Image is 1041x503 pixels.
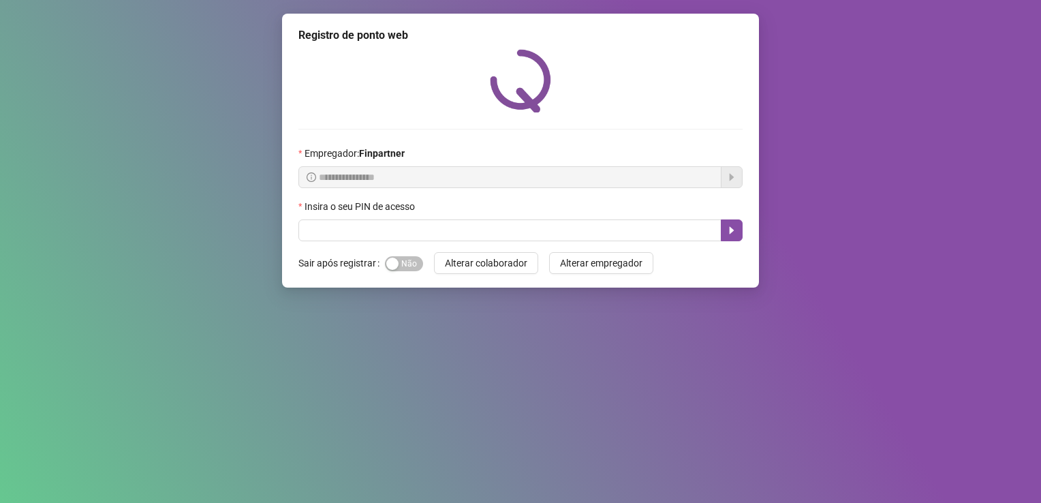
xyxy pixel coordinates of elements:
div: Registro de ponto web [298,27,743,44]
label: Insira o seu PIN de acesso [298,199,424,214]
span: Empregador : [305,146,405,161]
label: Sair após registrar [298,252,385,274]
img: QRPoint [490,49,551,112]
span: Alterar colaborador [445,256,527,271]
button: Alterar empregador [549,252,653,274]
span: Alterar empregador [560,256,642,271]
span: info-circle [307,172,316,182]
span: caret-right [726,225,737,236]
strong: Finpartner [359,148,405,159]
button: Alterar colaborador [434,252,538,274]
